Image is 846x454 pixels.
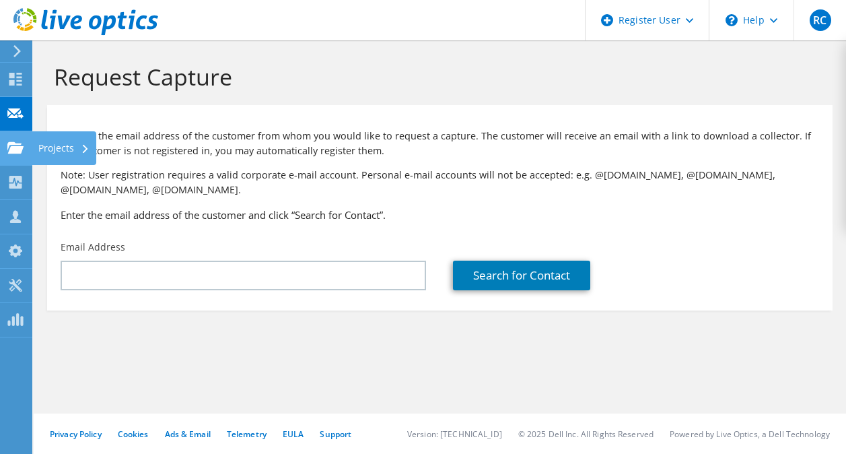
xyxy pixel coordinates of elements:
[283,428,304,440] a: EULA
[32,131,96,165] div: Projects
[61,168,819,197] p: Note: User registration requires a valid corporate e-mail account. Personal e-mail accounts will ...
[50,428,102,440] a: Privacy Policy
[61,129,819,158] p: Provide the email address of the customer from whom you would like to request a capture. The cust...
[227,428,267,440] a: Telemetry
[165,428,211,440] a: Ads & Email
[670,428,830,440] li: Powered by Live Optics, a Dell Technology
[407,428,502,440] li: Version: [TECHNICAL_ID]
[320,428,351,440] a: Support
[518,428,654,440] li: © 2025 Dell Inc. All Rights Reserved
[726,14,738,26] svg: \n
[54,63,819,91] h1: Request Capture
[453,261,590,290] a: Search for Contact
[810,9,831,31] span: RC
[61,240,125,254] label: Email Address
[61,207,819,222] h3: Enter the email address of the customer and click “Search for Contact”.
[118,428,149,440] a: Cookies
